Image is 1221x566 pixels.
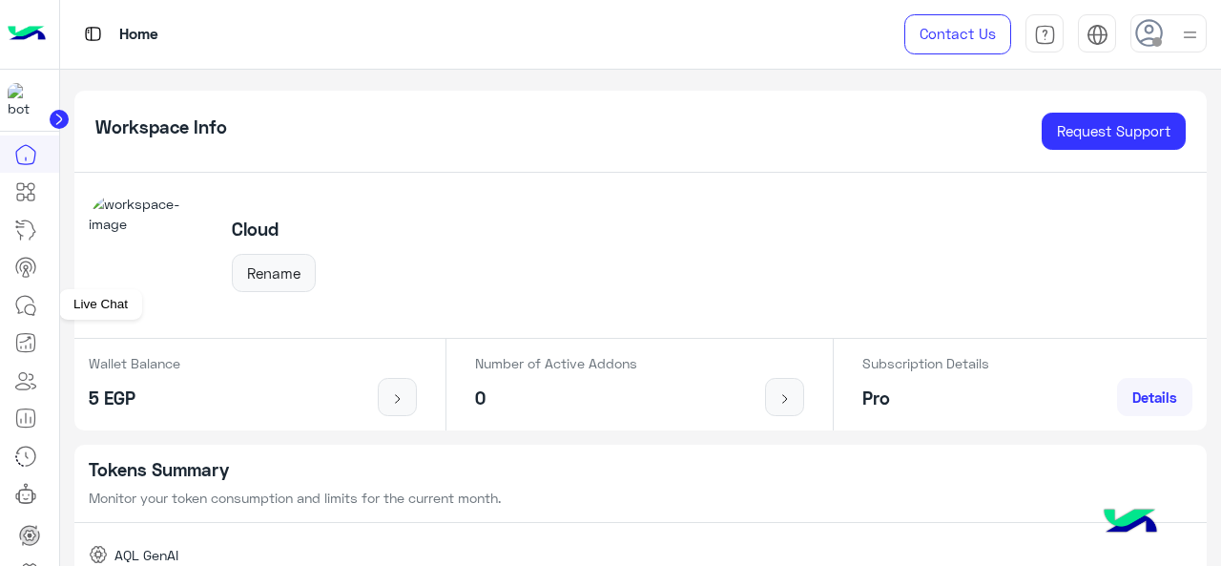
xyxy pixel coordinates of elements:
p: Monitor your token consumption and limits for the current month. [89,488,1193,508]
h5: Pro [862,388,989,409]
h5: 5 EGP [89,388,180,409]
img: tab [1034,24,1056,46]
a: Request Support [1042,113,1186,151]
span: AQL GenAI [114,545,178,565]
p: Subscription Details [862,353,989,373]
img: tab [1086,24,1108,46]
img: 317874714732967 [8,83,42,117]
h5: Workspace Info [95,116,227,138]
p: Home [119,22,158,48]
img: AQL GenAI [89,545,108,564]
img: profile [1178,23,1202,47]
img: hulul-logo.png [1097,490,1164,556]
img: Logo [8,14,46,54]
div: Live Chat [59,289,142,320]
a: tab [1025,14,1064,54]
img: icon [773,391,797,407]
span: Details [1132,388,1177,406]
img: workspace-image [89,194,211,316]
a: Details [1117,378,1192,416]
h5: Tokens Summary [89,459,1193,481]
h5: Cloud [232,219,316,241]
a: Contact Us [904,14,1011,54]
button: Rename [232,254,316,292]
img: icon [385,391,409,407]
h5: 0 [475,388,637,409]
p: Number of Active Addons [475,353,637,373]
img: tab [81,22,105,46]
